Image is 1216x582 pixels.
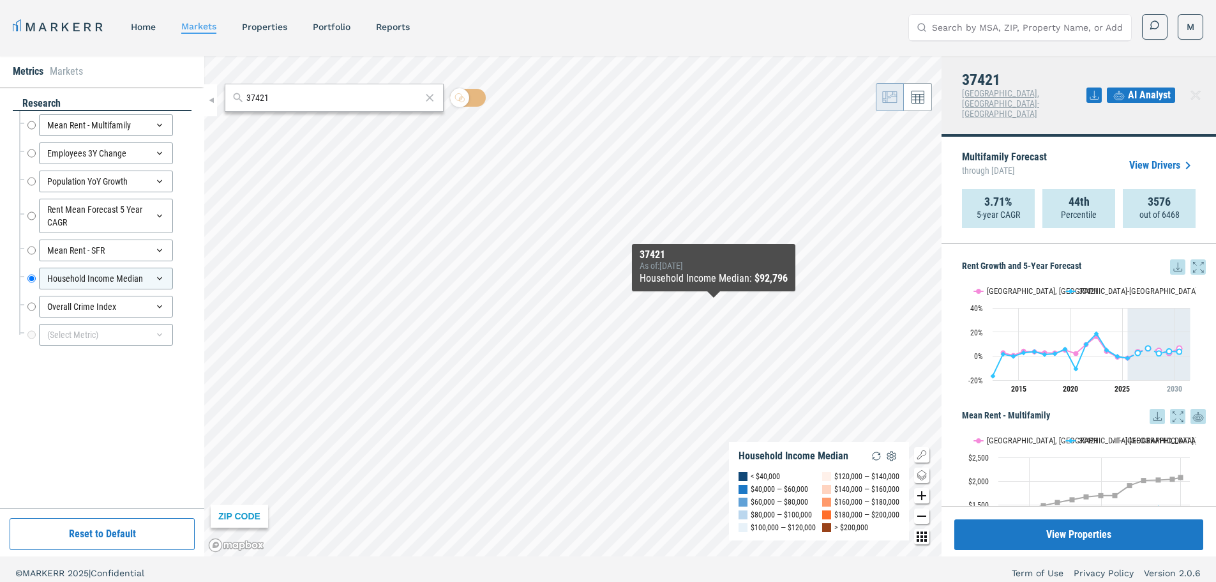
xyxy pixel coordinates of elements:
[13,18,105,36] a: MARKERR
[39,268,173,289] div: Household Income Median
[974,352,983,361] text: 0%
[22,568,68,578] span: MARKERR
[39,199,173,233] div: Rent Mean Forecast 5 Year CAGR
[1136,350,1141,355] path: Sunday, 28 Jun, 17:00, 2.5. 37421.
[376,22,410,32] a: reports
[968,454,989,463] text: $2,500
[1113,493,1118,498] path: Monday, 14 Dec, 16:00, 1,690.98. USA.
[640,261,788,271] div: As of : [DATE]
[977,208,1020,221] p: 5-year CAGR
[914,447,929,463] button: Show/Hide Legend Map Button
[962,152,1047,179] p: Multifamily Forecast
[1074,366,1079,371] path: Sunday, 28 Jun, 17:00, -10.74. 37421.
[10,518,195,550] button: Reset to Default
[1157,351,1162,356] path: Wednesday, 28 Jun, 17:00, 2.11. 37421.
[1128,88,1171,103] span: AI Analyst
[751,496,808,509] div: $60,000 — $80,000
[242,22,287,32] a: properties
[313,22,350,32] a: Portfolio
[914,529,929,544] button: Other options map button
[1069,195,1090,208] strong: 44th
[869,448,884,464] img: Reload Legend
[968,477,989,486] text: $2,000
[208,538,264,553] a: Mapbox logo
[834,509,899,521] div: $180,000 — $200,000
[834,496,899,509] div: $160,000 — $180,000
[1066,286,1099,296] button: Show 37421
[1156,505,1161,510] path: Thursday, 14 Dec, 16:00, 1,427.69. 37421.
[1146,346,1151,351] path: Monday, 28 Jun, 17:00, 6.48. 37421.
[1178,14,1203,40] button: M
[640,249,788,261] div: 37421
[1032,349,1037,354] path: Tuesday, 28 Jun, 17:00, 3.69. 37421.
[1084,494,1089,500] path: Friday, 14 Dec, 16:00, 1,665.71. USA.
[1115,354,1120,359] path: Friday, 28 Jun, 17:00, -0.34. 37421.
[1178,475,1183,480] path: Monday, 14 Jul, 17:00, 2,075.34. USA.
[968,501,989,510] text: $1,500
[1001,351,1006,356] path: Friday, 28 Jun, 17:00, 1.46. 37421.
[962,409,1206,424] h5: Mean Rent - Multifamily
[1041,503,1046,508] path: Monday, 14 Dec, 16:00, 1,481.21. USA.
[91,568,144,578] span: Confidential
[39,142,173,164] div: Employees 3Y Change
[1055,500,1060,505] path: Wednesday, 14 Dec, 16:00, 1,546.19. USA.
[974,286,1053,296] button: Show Chattanooga, TN-GA
[211,505,268,528] div: ZIP CODE
[1107,88,1175,103] button: AI Analyst
[39,171,173,192] div: Population YoY Growth
[751,470,780,483] div: < $40,000
[1141,478,1146,483] path: Wednesday, 14 Dec, 16:00, 2,011.85. USA.
[970,328,983,337] text: 20%
[13,64,43,79] li: Metrics
[954,519,1203,550] button: View Properties
[962,259,1206,275] h5: Rent Growth and 5-Year Forecast
[1061,208,1097,221] p: Percentile
[39,296,173,318] div: Overall Crime Index
[1125,436,1194,445] text: [GEOGRAPHIC_DATA]
[181,21,216,31] a: markets
[1104,348,1109,353] path: Wednesday, 28 Jun, 17:00, 4.97. 37421.
[1127,483,1132,488] path: Tuesday, 14 Dec, 16:00, 1,904.16. USA.
[1139,208,1180,221] p: out of 6468
[991,374,996,379] path: Thursday, 28 Jun, 17:00, -16.67. 37421.
[884,448,899,464] img: Settings
[39,114,173,136] div: Mean Rent - Multifamily
[751,521,816,534] div: $100,000 — $120,000
[834,521,868,534] div: > $200,000
[962,88,1039,119] span: [GEOGRAPHIC_DATA], [GEOGRAPHIC_DATA]-[GEOGRAPHIC_DATA]
[1012,567,1063,579] a: Term of Use
[39,324,173,346] div: (Select Metric)
[13,96,191,111] div: research
[1021,350,1026,355] path: Sunday, 28 Jun, 17:00, 2.69. 37421.
[834,470,899,483] div: $120,000 — $140,000
[984,195,1012,208] strong: 3.71%
[15,568,22,578] span: ©
[39,240,173,261] div: Mean Rent - SFR
[1063,385,1078,394] tspan: 2020
[1079,436,1098,445] text: 37421
[1099,493,1104,498] path: Saturday, 14 Dec, 16:00, 1,691.12. USA.
[1011,354,1016,359] path: Saturday, 28 Jun, 17:00, -0.23. 37421.
[998,475,1183,516] g: USA, line 3 of 3 with 14 data points.
[932,15,1123,40] input: Search by MSA, ZIP, Property Name, or Address
[1115,385,1130,394] tspan: 2025
[987,436,1197,445] text: [GEOGRAPHIC_DATA], [GEOGRAPHIC_DATA]-[GEOGRAPHIC_DATA]
[1136,346,1182,356] g: 37421, line 4 of 4 with 5 data points.
[1094,331,1099,336] path: Tuesday, 28 Jun, 17:00, 18.53. 37421.
[962,72,1086,88] h4: 37421
[1176,349,1182,354] path: Friday, 28 Jun, 17:00, 3.6. 37421.
[1074,567,1134,579] a: Privacy Policy
[1170,477,1175,482] path: Saturday, 14 Dec, 16:00, 2,037.17. USA.
[754,272,788,284] b: $92,796
[131,22,156,32] a: home
[1053,351,1058,356] path: Thursday, 28 Jun, 17:00, 1.95. 37421.
[1148,195,1171,208] strong: 3576
[1084,342,1089,347] path: Monday, 28 Jun, 17:00, 9.74. 37421.
[1129,158,1196,173] a: View Drivers
[204,56,942,556] canvas: Map
[1070,497,1075,502] path: Thursday, 14 Dec, 16:00, 1,603.44. USA.
[1167,349,1172,354] path: Thursday, 28 Jun, 17:00, 3.9. 37421.
[751,483,808,496] div: $40,000 — $60,000
[640,249,788,286] div: Map Tooltip Content
[50,64,83,79] li: Markets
